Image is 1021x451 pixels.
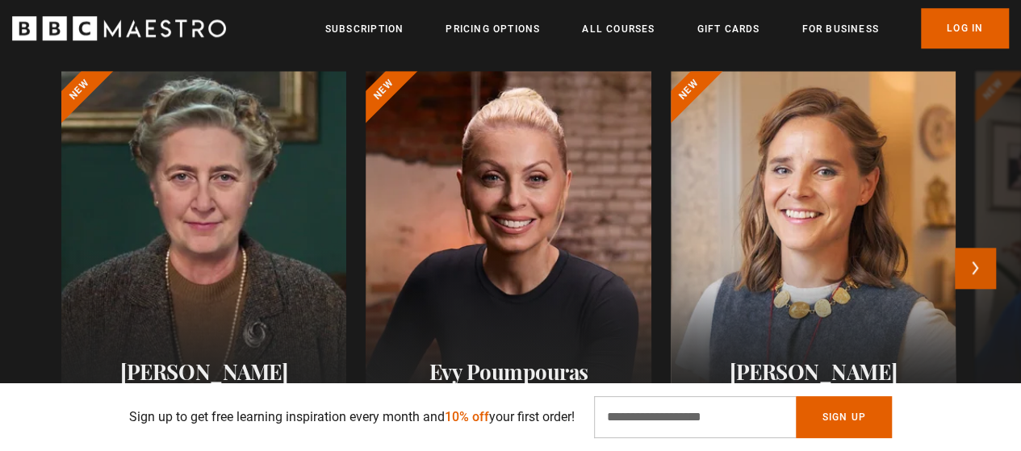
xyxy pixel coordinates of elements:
nav: Primary [325,8,1009,48]
span: 10% off [445,409,489,424]
a: Log In [921,8,1009,48]
a: Gift Cards [697,21,759,37]
p: Sign up to get free learning inspiration every month and your first order! [129,407,575,427]
a: Subscription [325,21,404,37]
button: Sign Up [796,396,891,438]
svg: BBC Maestro [12,16,226,40]
a: All Courses [582,21,655,37]
a: Pricing Options [446,21,540,37]
h2: [PERSON_NAME] [690,359,936,384]
a: For business [801,21,878,37]
h2: [PERSON_NAME] [81,359,327,384]
h2: Evy Poumpouras [385,359,631,384]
